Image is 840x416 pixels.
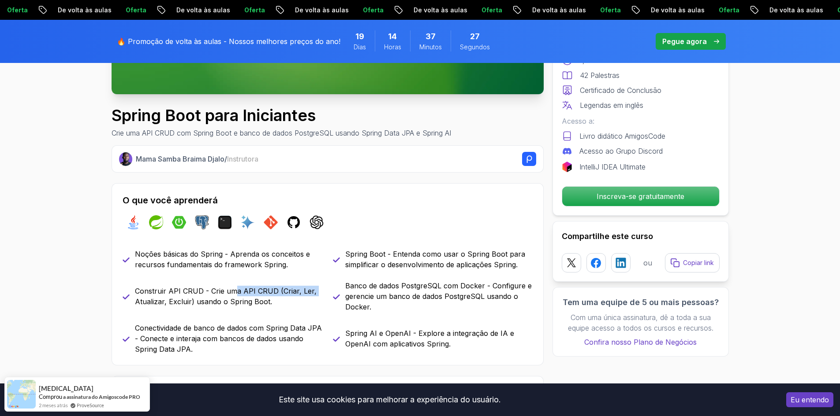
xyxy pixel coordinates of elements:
[345,250,525,269] font: Spring Boot - Entenda como usar o Spring Boot para simplificar o desenvolvimento de aplicações Sp...
[125,6,146,14] font: Oferta
[354,43,366,51] font: Dias
[195,215,209,229] img: logotipo do postgres
[241,215,255,229] img: logotipo de IA
[597,192,684,201] font: Inscreva-se gratuitamente
[7,380,36,409] img: imagem de notificação de prova social provesource
[136,155,224,163] font: Mama Samba Braima Djalo
[310,215,324,229] img: logotipo do chatgpt
[562,232,653,241] font: Compartilhe este curso
[362,6,383,14] font: Oferta
[112,106,316,125] font: Spring Boot para Iniciantes
[426,32,436,41] font: 37
[650,6,704,14] font: De volta às aulas
[562,337,720,347] a: Confira nosso Plano de Negócios
[388,30,397,43] span: 14 horas
[39,393,62,400] font: Comprou
[413,6,467,14] font: De volta às aulas
[579,132,665,140] font: Livro didático AmigosCode
[227,155,258,163] font: Instrutora
[769,6,822,14] font: De volta às aulas
[665,253,720,272] button: Copiar link
[135,324,322,353] font: Conectividade de banco de dados com Spring Data JPA - Conecte e interaja com bancos de dados usan...
[643,258,652,267] font: ou
[345,281,532,311] font: Banco de dados PostgreSQL com Docker - Configure e gerencie um banco de dados PostgreSQL usando o...
[481,6,501,14] font: Oferta
[135,287,317,306] font: Construir API CRUD - Crie uma API CRUD (Criar, Ler, Atualizar, Excluir) usando o Spring Boot.
[579,147,663,155] font: Acesso ao Grupo Discord
[135,250,310,269] font: Noções básicas do Spring - Aprenda os conceitos e recursos fundamentais do framework Spring.
[264,215,278,229] img: logotipo do git
[384,43,401,51] font: Horas
[126,215,140,229] img: logotipo Java
[279,395,501,404] font: Este site usa cookies para melhorar a experiência do usuário.
[718,6,739,14] font: Oferta
[531,6,585,14] font: De volta às aulas
[786,392,833,407] button: Aceitar cookies
[39,384,93,392] font: [MEDICAL_DATA]
[224,155,227,163] font: /
[112,129,451,137] font: Crie uma API CRUD com Spring Boot e banco de dados PostgreSQL usando Spring Data JPA e Spring AI
[388,32,397,41] font: 14
[662,37,707,46] font: Pegue agora
[579,162,646,171] font: IntelliJ IDEA Ultimate
[599,6,620,14] font: Oferta
[175,6,229,14] font: De volta às aulas
[77,401,104,409] a: ProveSource
[562,117,594,125] font: Acesso a:
[426,30,436,43] span: 37 minutos
[355,30,364,43] span: 19 dias
[580,71,620,80] font: 42 Palestras
[123,195,218,206] font: O que você aprenderá
[568,313,713,332] font: Com uma única assinatura, dê a toda a sua equipe acesso a todos os cursos e recursos.
[683,259,714,266] font: Copiar link
[580,86,661,95] font: Certificado de Conclusão
[63,394,140,400] a: a assinatura do Amigoscode PRO
[172,215,186,229] img: logotipo da spring-boot
[470,30,480,43] span: 27 Seconds
[345,329,514,348] font: Spring AI e OpenAI - Explore a integração de IA e OpenAI com aplicativos Spring.
[243,6,264,14] font: Oferta
[562,186,720,206] button: Inscreva-se gratuitamente
[580,101,643,110] font: Legendas em inglês
[419,43,442,51] font: Minutos
[57,6,111,14] font: De volta às aulas
[117,37,340,46] font: 🔥 Promoção de volta às aulas - Nossos melhores preços do ano!
[355,32,364,41] font: 19
[287,215,301,229] img: logotipo do GitHub
[149,215,163,229] img: logotipo da primavera
[584,338,697,346] font: Confira nosso Plano de Negócios
[119,152,133,166] img: Nelson Djalo
[460,43,490,51] font: Segundos
[218,215,232,229] img: logotipo do terminal
[791,395,829,404] font: Eu entendo
[294,6,348,14] font: De volta às aulas
[6,6,27,14] font: Oferta
[39,402,68,408] font: 2 meses atrás
[563,298,719,307] font: Tem uma equipe de 5 ou mais pessoas?
[562,162,572,172] img: logotipo da jetbrains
